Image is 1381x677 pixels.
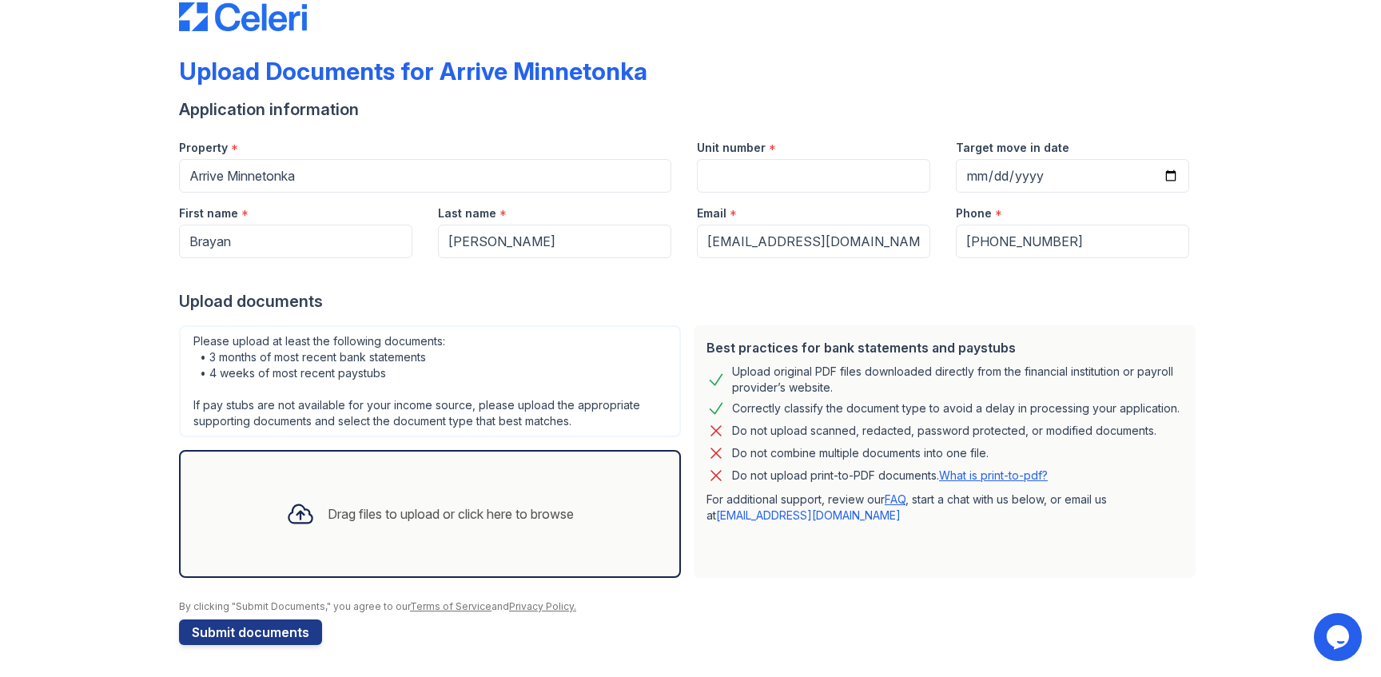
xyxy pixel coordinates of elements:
img: CE_Logo_Blue-a8612792a0a2168367f1c8372b55b34899dd931a85d93a1a3d3e32e68fde9ad4.png [179,2,307,31]
div: Best practices for bank statements and paystubs [706,338,1183,357]
iframe: chat widget [1314,613,1365,661]
div: Do not combine multiple documents into one file. [732,444,989,463]
div: Correctly classify the document type to avoid a delay in processing your application. [732,399,1180,418]
label: Email [697,205,726,221]
button: Submit documents [179,619,322,645]
div: Upload original PDF files downloaded directly from the financial institution or payroll provider’... [732,364,1183,396]
div: Drag files to upload or click here to browse [328,504,574,524]
label: Unit number [697,140,766,156]
div: Upload documents [179,290,1202,313]
div: Please upload at least the following documents: • 3 months of most recent bank statements • 4 wee... [179,325,681,437]
a: FAQ [885,492,905,506]
label: Last name [438,205,496,221]
a: Terms of Service [410,600,492,612]
a: What is print-to-pdf? [939,468,1048,482]
div: Upload Documents for Arrive Minnetonka [179,57,647,86]
div: By clicking "Submit Documents," you agree to our and [179,600,1202,613]
p: Do not upload print-to-PDF documents. [732,468,1048,484]
p: For additional support, review our , start a chat with us below, or email us at [706,492,1183,524]
a: Privacy Policy. [509,600,576,612]
div: Do not upload scanned, redacted, password protected, or modified documents. [732,421,1156,440]
label: First name [179,205,238,221]
label: Phone [956,205,992,221]
div: Application information [179,98,1202,121]
label: Target move in date [956,140,1069,156]
a: [EMAIL_ADDRESS][DOMAIN_NAME] [716,508,901,522]
label: Property [179,140,228,156]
